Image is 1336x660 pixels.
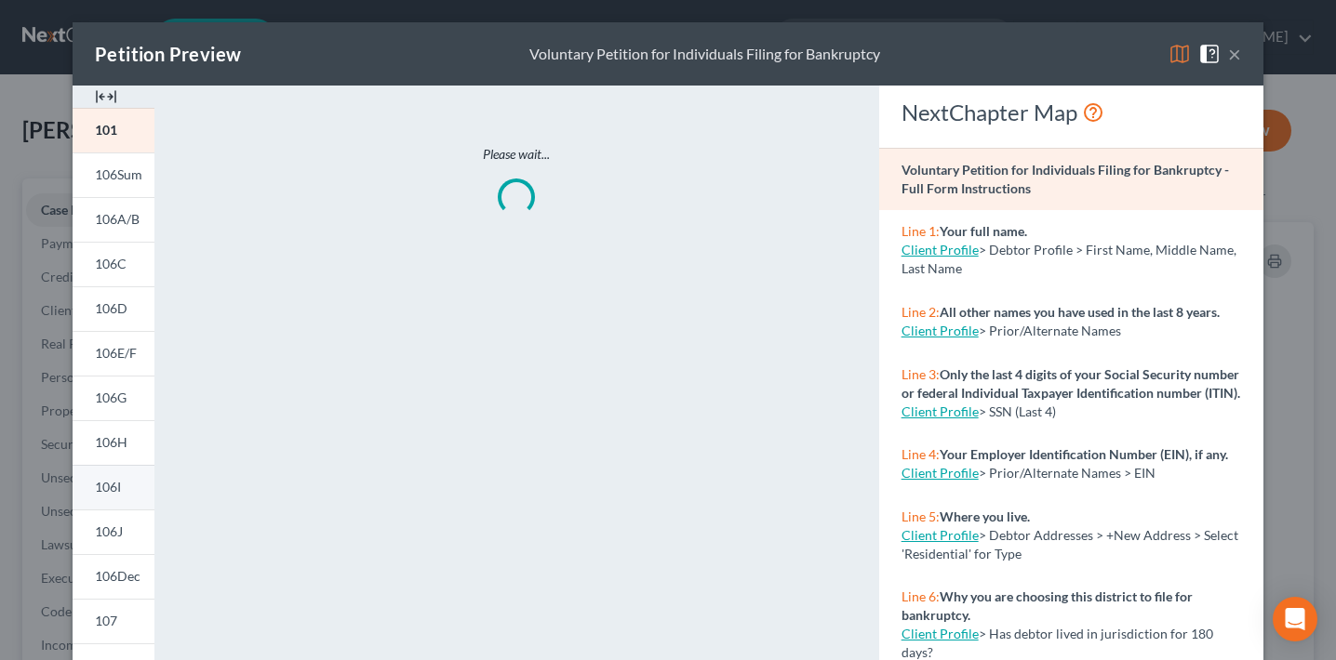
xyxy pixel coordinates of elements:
img: help-close-5ba153eb36485ed6c1ea00a893f15db1cb9b99d6cae46e1a8edb6c62d00a1a76.svg [1198,43,1221,65]
img: map-eea8200ae884c6f1103ae1953ef3d486a96c86aabb227e865a55264e3737af1f.svg [1169,43,1191,65]
a: 107 [73,599,154,643]
a: Client Profile [902,242,979,257]
a: Client Profile [902,626,979,641]
span: > Has debtor lived in jurisdiction for 180 days? [902,626,1213,660]
p: Please wait... [233,145,800,164]
a: Client Profile [902,403,979,419]
span: 107 [95,613,117,628]
a: 106Sum [73,152,154,197]
strong: Only the last 4 digits of your Social Security number or federal Individual Taxpayer Identificati... [902,366,1240,401]
span: Line 4: [902,446,940,462]
div: Petition Preview [95,41,241,67]
a: 106C [73,242,154,286]
div: Voluntary Petition for Individuals Filing for Bankruptcy [529,44,880,65]
span: Line 3: [902,366,940,382]
strong: Your full name. [940,223,1027,239]
a: 106A/B [73,197,154,242]
span: > SSN (Last 4) [979,403,1056,419]
a: 106E/F [73,331,154,376]
a: 106J [73,509,154,554]
img: expand-e0f6d898513216a626fdd78e52531dac95497ffd26381d4c15ee2fc46db09dca.svg [95,86,117,108]
strong: All other names you have used in the last 8 years. [940,304,1220,320]
span: 106G [95,389,127,405]
a: 101 [73,108,154,152]
a: 106Dec [73,554,154,599]
span: 101 [95,122,117,138]
span: 106E/F [95,345,137,361]
span: Line 1: [902,223,940,239]
button: × [1228,43,1241,65]
a: 106H [73,420,154,465]
strong: Your Employer Identification Number (EIN), if any. [940,446,1228,462]
span: > Prior/Alternate Names [979,323,1121,338]
span: 106A/B [95,211,140,227]
a: 106D [73,286,154,331]
span: 106D [95,300,127,316]
a: 106G [73,376,154,420]
span: > Prior/Alternate Names > EIN [979,465,1156,481]
span: > Debtor Addresses > +New Address > Select 'Residential' for Type [902,527,1238,561]
span: 106I [95,479,121,495]
a: Client Profile [902,527,979,543]
span: 106H [95,434,127,450]
span: 106Sum [95,166,142,182]
a: 106I [73,465,154,509]
span: Line 6: [902,588,940,604]
div: NextChapter Map [902,98,1241,127]
a: Client Profile [902,465,979,481]
strong: Where you live. [940,508,1030,524]
span: Line 2: [902,304,940,320]
span: 106Dec [95,568,140,584]
a: Client Profile [902,323,979,338]
span: > Debtor Profile > First Name, Middle Name, Last Name [902,242,1236,276]
span: 106C [95,256,127,271]
strong: Voluntary Petition for Individuals Filing for Bankruptcy - Full Form Instructions [902,162,1229,196]
span: 106J [95,523,123,539]
div: Open Intercom Messenger [1273,597,1317,641]
span: Line 5: [902,508,940,524]
strong: Why you are choosing this district to file for bankruptcy. [902,588,1193,623]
